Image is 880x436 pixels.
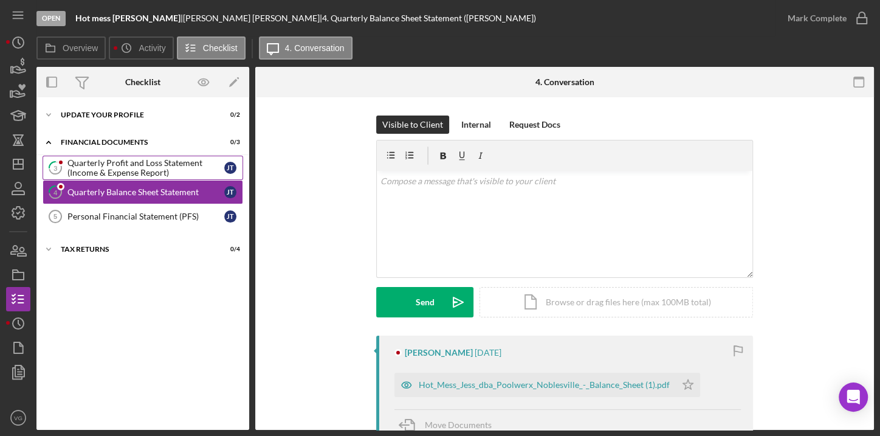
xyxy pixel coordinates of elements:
[177,36,246,60] button: Checklist
[461,116,491,134] div: Internal
[61,111,210,119] div: Update Your Profile
[14,415,22,421] text: VG
[61,246,210,253] div: Tax Returns
[259,36,352,60] button: 4. Conversation
[67,158,224,178] div: Quarterly Profit and Loss Statement (Income & Expense Report)
[67,212,224,221] div: Personal Financial Statement (PFS)
[218,246,240,253] div: 0 / 4
[43,180,243,204] a: 4Quarterly Balance Sheet StatementJT
[455,116,497,134] button: Internal
[36,36,106,60] button: Overview
[503,116,566,134] button: Request Docs
[475,348,501,358] time: 2025-08-25 13:23
[394,373,700,397] button: Hot_Mess_Jess_dba_Poolwerx_Noblesville_-_Balance_Sheet (1).pdf
[43,204,243,229] a: 5Personal Financial Statement (PFS)JT
[43,156,243,180] a: 3Quarterly Profit and Loss Statement (Income & Expense Report)JT
[125,77,160,87] div: Checklist
[139,43,165,53] label: Activity
[36,11,66,26] div: Open
[416,287,435,317] div: Send
[322,13,536,23] div: 4. Quarterly Balance Sheet Statement ([PERSON_NAME])
[203,43,238,53] label: Checklist
[509,116,560,134] div: Request Docs
[6,406,30,430] button: VG
[376,116,449,134] button: Visible to Client
[839,382,868,412] div: Open Intercom Messenger
[75,13,183,23] div: |
[61,139,210,146] div: Financial Documents
[376,287,473,317] button: Send
[224,186,236,198] div: J T
[224,162,236,174] div: J T
[63,43,98,53] label: Overview
[183,13,322,23] div: [PERSON_NAME] [PERSON_NAME] |
[425,420,492,430] span: Move Documents
[382,116,443,134] div: Visible to Client
[419,380,670,390] div: Hot_Mess_Jess_dba_Poolwerx_Noblesville_-_Balance_Sheet (1).pdf
[405,348,473,358] div: [PERSON_NAME]
[224,210,236,223] div: J T
[67,187,224,197] div: Quarterly Balance Sheet Statement
[218,139,240,146] div: 0 / 3
[788,6,847,30] div: Mark Complete
[53,213,57,220] tspan: 5
[218,111,240,119] div: 0 / 2
[53,164,57,171] tspan: 3
[53,188,58,196] tspan: 4
[775,6,874,30] button: Mark Complete
[75,13,180,23] b: Hot mess [PERSON_NAME]
[285,43,345,53] label: 4. Conversation
[535,77,594,87] div: 4. Conversation
[109,36,173,60] button: Activity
